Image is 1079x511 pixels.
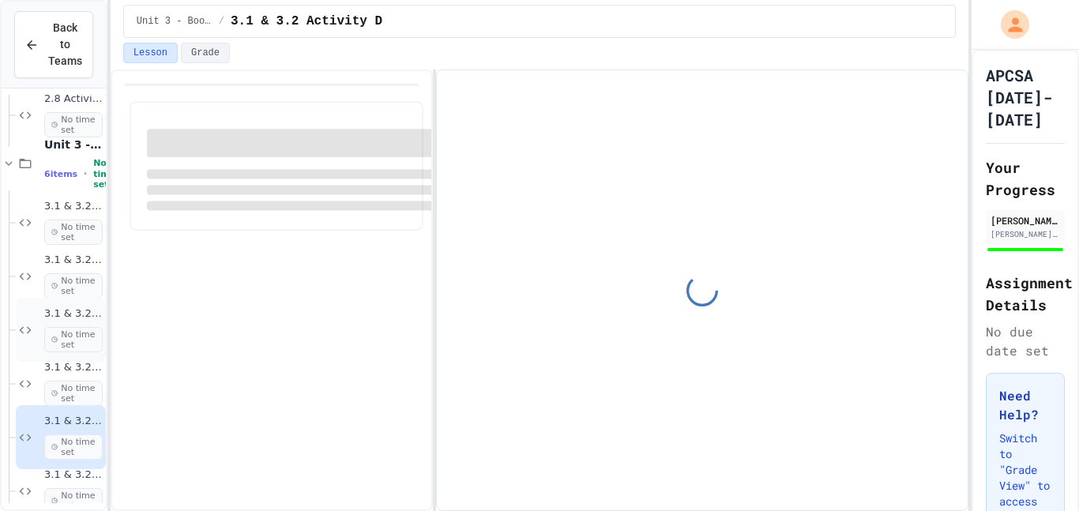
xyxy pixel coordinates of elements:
span: 3.1 & 3.2 Lesson [44,200,103,213]
span: Back to Teams [48,20,82,70]
span: 3.1 & 3.2 Activity D [231,12,382,31]
div: My Account [984,6,1033,43]
button: Back to Teams [14,11,93,78]
div: [PERSON_NAME] [991,213,1060,227]
h3: Need Help? [999,386,1051,424]
span: 2.8 Activity D [44,92,103,106]
div: [PERSON_NAME][EMAIL_ADDRESS][DOMAIN_NAME] [991,228,1060,240]
span: No time set [44,273,103,299]
button: Grade [181,43,230,63]
h1: APCSA [DATE]-[DATE] [986,64,1065,130]
span: No time set [93,158,115,190]
span: 6 items [44,169,77,179]
span: No time set [44,434,103,460]
span: No time set [44,112,103,137]
span: 3.1 & 3.2 Activity A [44,254,103,267]
h2: Assignment Details [986,272,1065,316]
h2: Your Progress [986,156,1065,201]
span: No time set [44,327,103,352]
span: Unit 3 - Boolean Expressions [137,15,212,28]
span: No time set [44,220,103,245]
span: 3.1 & 3.2 Activity B [44,307,103,321]
span: 3.1 & 3.2 Activity C [44,361,103,374]
span: Unit 3 - Boolean Expressions [44,137,103,152]
span: • [84,167,87,180]
span: 3.1 & 3.2 Activity E [44,468,103,482]
span: No time set [44,381,103,406]
span: / [219,15,224,28]
span: 3.1 & 3.2 Activity D [44,415,103,428]
button: Lesson [123,43,178,63]
div: No due date set [986,322,1065,360]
